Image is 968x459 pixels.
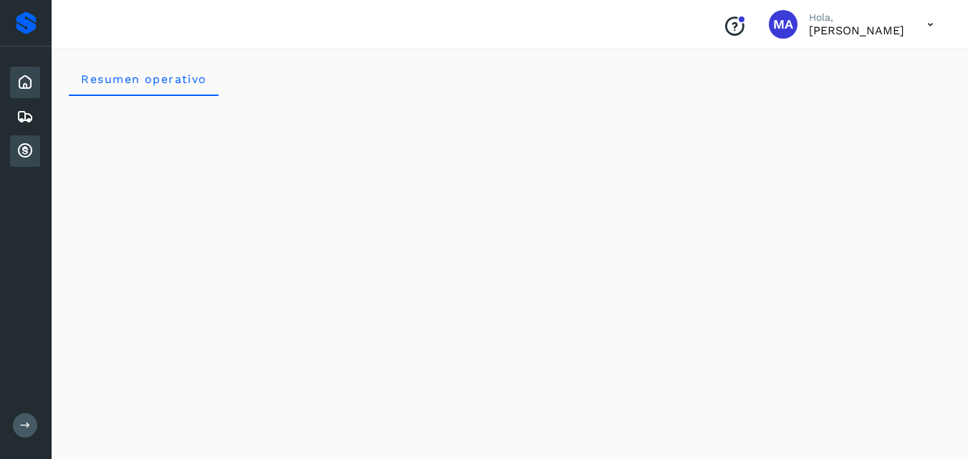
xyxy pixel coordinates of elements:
p: Hola, [809,11,904,24]
p: MIGUEL ANGEL LARIOS BRAVO [809,24,904,37]
div: Embarques [10,101,40,132]
span: Resumen operativo [80,72,207,86]
div: Inicio [10,67,40,98]
div: Cuentas por cobrar [10,135,40,167]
